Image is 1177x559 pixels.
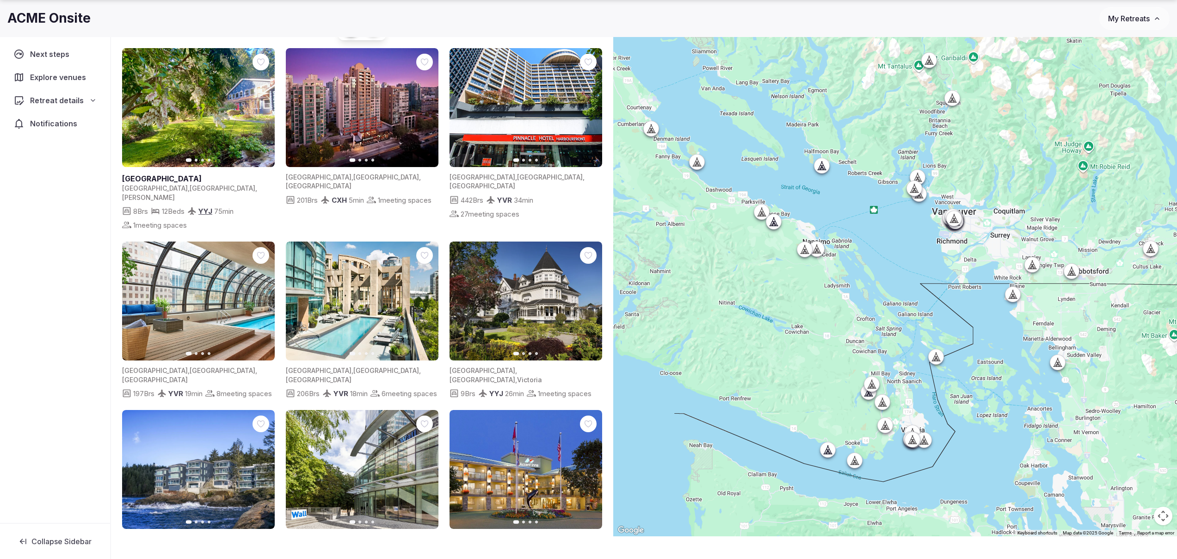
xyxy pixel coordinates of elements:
span: , [515,376,517,384]
button: Go to slide 4 [535,352,538,355]
span: , [255,184,257,192]
button: Go to slide 1 [350,520,356,524]
span: 8 Brs [133,206,148,216]
span: 18 min [350,389,368,398]
span: [GEOGRAPHIC_DATA] [450,535,515,543]
button: My Retreats [1099,7,1170,30]
span: [GEOGRAPHIC_DATA] [353,173,419,181]
button: Go to slide 1 [186,158,192,162]
button: Go to slide 4 [371,159,374,161]
span: YVR [168,389,183,398]
button: Go to slide 4 [371,521,374,523]
span: 9 Brs [461,389,475,398]
span: YVR [333,389,348,398]
img: Featured image for venue [450,410,602,529]
span: YYJ [489,389,503,398]
button: Go to slide 3 [365,521,368,523]
span: 201 Brs [297,195,318,205]
button: Go to slide 1 [513,158,519,162]
span: [GEOGRAPHIC_DATA] [450,376,515,384]
span: , [197,535,199,543]
span: [GEOGRAPHIC_DATA] [450,182,515,190]
span: YVR [497,196,512,205]
span: , [351,173,353,181]
span: [GEOGRAPHIC_DATA] [353,535,419,543]
span: My Retreats [1108,14,1150,23]
button: Go to slide 3 [529,521,531,523]
span: , [351,535,353,543]
button: Go to slide 4 [208,159,210,161]
button: Go to slide 3 [201,352,204,355]
button: Go to slide 2 [358,159,361,161]
span: , [188,366,190,374]
button: Go to slide 3 [365,159,368,161]
button: Go to slide 3 [201,521,204,523]
span: , [515,535,517,543]
button: Go to slide 2 [358,521,361,523]
span: Explore venues [30,72,90,83]
span: [GEOGRAPHIC_DATA] [286,173,351,181]
span: , [419,535,421,543]
img: Featured image for venue [286,242,438,360]
span: 75 min [214,206,234,216]
span: , [255,366,257,374]
button: Go to slide 2 [522,521,525,523]
span: 1 meeting spaces [538,389,592,398]
span: [GEOGRAPHIC_DATA] [286,376,351,384]
button: Go to slide 2 [522,352,525,355]
span: [GEOGRAPHIC_DATA] [122,535,188,543]
button: Go to slide 3 [201,159,204,161]
span: , [583,173,585,181]
span: , [515,173,517,181]
span: 8 meeting spaces [216,389,272,398]
img: Featured image for venue [122,242,275,360]
button: Go to slide 1 [513,520,519,524]
span: [GEOGRAPHIC_DATA] [517,173,583,181]
span: 1 meeting spaces [378,195,431,205]
span: Sooke [199,535,220,543]
span: [GEOGRAPHIC_DATA] [122,366,188,374]
span: Collapse Sidebar [31,537,92,546]
img: Featured image for venue [286,410,438,529]
button: Go to slide 4 [535,159,538,161]
a: Next steps [7,44,103,64]
button: Go to slide 1 [350,352,356,355]
span: Next steps [30,49,73,60]
span: 19 min [185,389,203,398]
span: 197 Brs [133,389,154,398]
span: 12 Beds [162,206,185,216]
span: 6 meeting spaces [382,389,437,398]
img: Featured image for venue [450,48,602,167]
span: , [419,173,421,181]
button: Go to slide 4 [371,352,374,355]
img: Featured image for venue [286,48,438,167]
img: Featured image for venue [450,242,602,360]
h2: [GEOGRAPHIC_DATA] [122,174,271,184]
a: Explore venues [7,68,103,87]
span: [GEOGRAPHIC_DATA] [286,366,351,374]
span: Victoria [517,376,542,384]
a: View venue [122,174,271,184]
h1: ACME Onsite [7,9,91,27]
a: Terms (opens in new tab) [1119,530,1132,535]
span: [GEOGRAPHIC_DATA] [122,184,188,192]
button: Go to slide 2 [195,352,197,355]
button: Go to slide 1 [186,352,192,355]
span: , [515,366,517,374]
button: Map camera controls [1154,507,1172,525]
button: Go to slide 4 [208,352,210,355]
span: [GEOGRAPHIC_DATA] [122,376,188,384]
span: 34 min [514,195,533,205]
button: Go to slide 1 [513,352,519,355]
span: 27 meeting spaces [461,209,519,219]
span: 442 Brs [461,195,483,205]
img: Featured image for venue [122,410,275,529]
span: 206 Brs [297,389,320,398]
span: , [419,366,421,374]
span: , [188,535,190,543]
span: Retreat details [30,95,84,106]
a: Notifications [7,114,103,133]
span: Bc [190,535,197,543]
span: [GEOGRAPHIC_DATA] [190,366,255,374]
button: Go to slide 2 [195,159,197,161]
